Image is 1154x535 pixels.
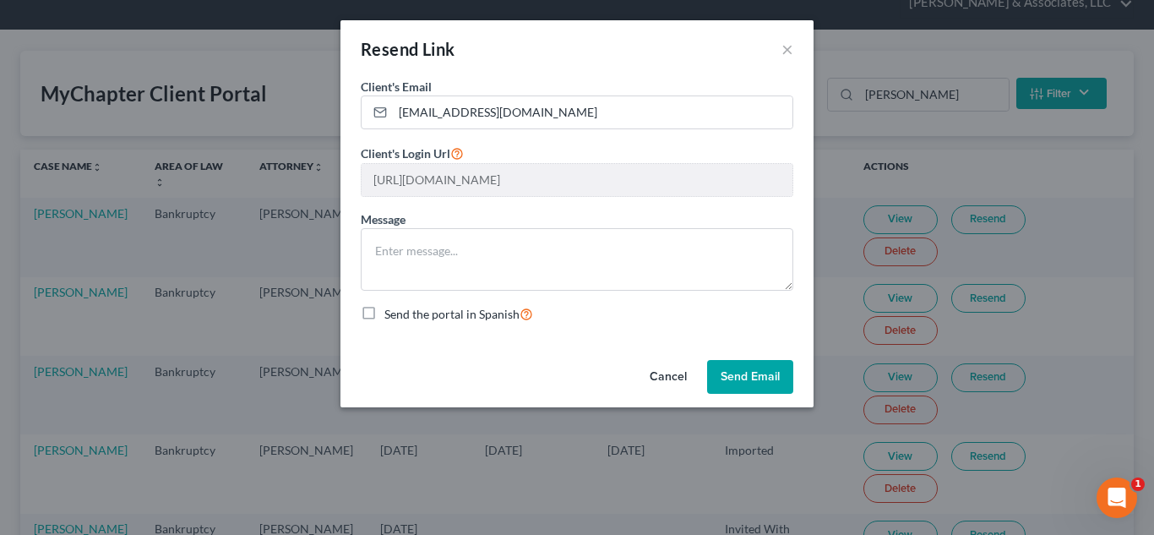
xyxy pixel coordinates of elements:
[361,37,455,61] div: Resend Link
[707,360,793,394] button: Send Email
[1131,478,1145,491] span: 1
[393,96,792,128] input: Enter email...
[361,143,464,163] label: Client's Login Url
[384,307,520,321] span: Send the portal in Spanish
[636,360,700,394] button: Cancel
[362,164,792,196] input: --
[361,210,406,228] label: Message
[1097,478,1137,518] iframe: Intercom live chat
[781,39,793,59] button: ×
[361,79,432,94] span: Client's Email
